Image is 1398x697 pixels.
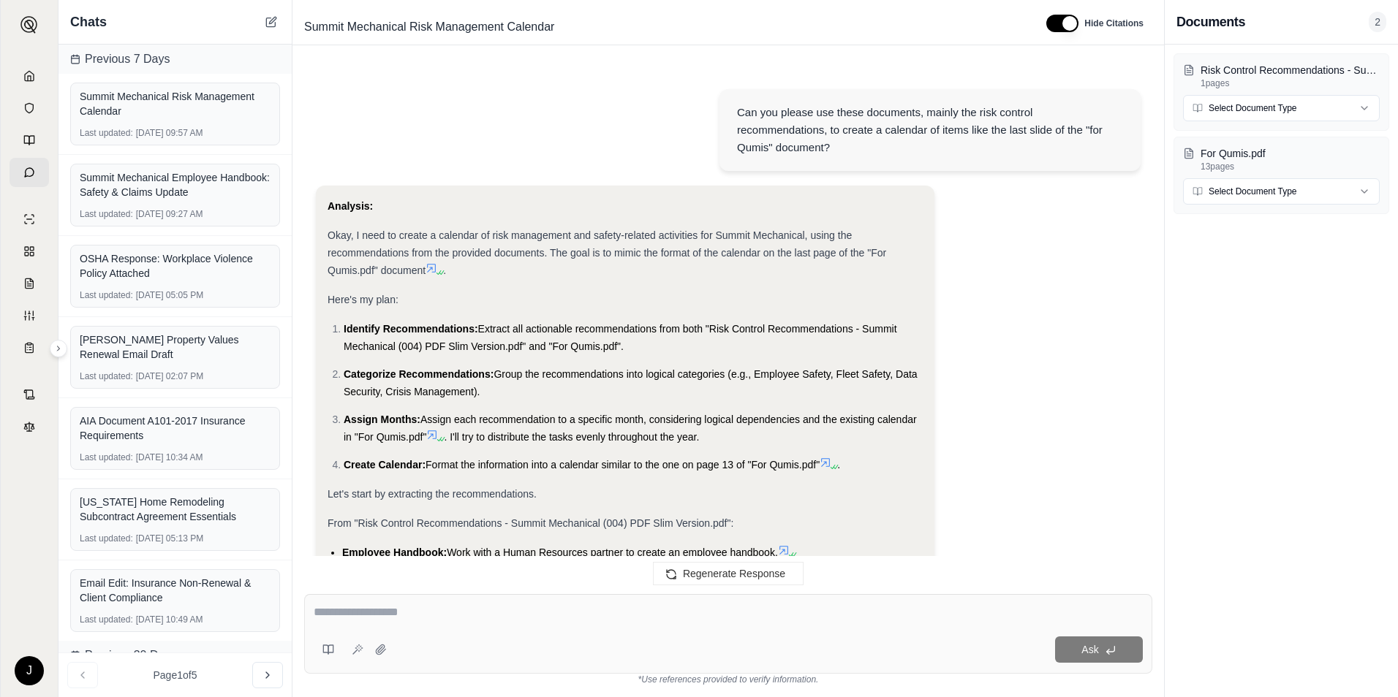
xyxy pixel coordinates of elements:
div: Edit Title [298,15,1029,39]
div: Previous 7 Days [58,45,292,74]
a: Single Policy [10,205,49,234]
span: Assign each recommendation to a specific month, considering logical dependencies and the existing... [344,414,917,443]
div: Summit Mechanical Risk Management Calendar [80,89,271,118]
a: Prompt Library [10,126,49,155]
div: OSHA Response: Workplace Violence Policy Attached [80,251,271,281]
a: Legal Search Engine [10,412,49,441]
div: Summit Mechanical Employee Handbook: Safety & Claims Update [80,170,271,199]
a: Custom Report [10,301,49,330]
span: Employee Handbook: [342,546,447,558]
h3: Documents [1176,12,1245,32]
div: [DATE] 10:49 AM [80,614,271,625]
a: Chat [10,158,49,187]
div: [US_STATE] Home Remodeling Subcontract Agreement Essentials [80,495,271,524]
span: Categorize Recommendations: [344,368,494,380]
span: Regenerate Response [683,568,785,579]
span: . [443,264,446,276]
span: Ask [1081,644,1098,655]
span: Assign Months: [344,414,420,425]
span: Last updated: [80,127,133,139]
span: . I'll try to distribute the tasks evenly throughout the year. [444,431,699,443]
button: For Qumis.pdf13pages [1183,146,1380,172]
div: AIA Document A101-2017 Insurance Requirements [80,414,271,443]
p: For Qumis.pdf [1201,146,1380,161]
p: 13 pages [1201,161,1380,172]
div: Can you please use these documents, mainly the risk control recommendations, to create a calendar... [737,104,1123,156]
span: Create Calendar: [344,459,426,471]
span: From "Risk Control Recommendations - Summit Mechanical (004) PDF Slim Version.pdf": [328,517,733,529]
span: Identify Recommendations: [344,323,478,335]
div: Email Edit: Insurance Non-Renewal & Client Compliance [80,576,271,605]
button: Regenerate Response [653,562,804,585]
a: Contract Analysis [10,380,49,409]
span: Group the recommendations into logical categories (e.g., Employee Safety, Fleet Safety, Data Secu... [344,368,918,397]
button: Expand sidebar [50,340,67,357]
p: 1 pages [1201,77,1380,89]
div: Previous 30 Days [58,641,292,670]
img: Expand sidebar [20,16,38,34]
a: Documents Vault [10,94,49,123]
div: [DATE] 09:27 AM [80,208,271,220]
span: Last updated: [80,370,133,382]
span: Hide Citations [1084,18,1144,29]
div: *Use references provided to verify information. [304,674,1152,685]
span: Last updated: [80,614,133,625]
div: [PERSON_NAME] Property Values Renewal Email Draft [80,332,271,362]
span: Chats [70,12,107,32]
div: [DATE] 05:13 PM [80,533,271,544]
button: Risk Control Recommendations - Summit Mechanical (004) PDF Slim Version.pdf1pages [1183,63,1380,89]
div: [DATE] 10:34 AM [80,452,271,463]
span: Last updated: [80,452,133,463]
span: Work with a Human Resources partner to create an employee handbook. [447,546,778,558]
span: Summit Mechanical Risk Management Calendar [298,15,560,39]
a: Claim Coverage [10,269,49,298]
span: Last updated: [80,289,133,301]
button: Expand sidebar [15,10,44,39]
span: Here's my plan: [328,294,398,305]
div: J [15,656,44,685]
a: Policy Comparisons [10,237,49,266]
span: 2 [1369,12,1386,32]
p: Risk Control Recommendations - Summit Mechanical (004) PDF Slim Version.pdf [1201,63,1380,77]
span: Last updated: [80,533,133,544]
div: [DATE] 09:57 AM [80,127,271,139]
span: Last updated: [80,208,133,220]
button: New Chat [262,13,280,31]
a: Home [10,61,49,91]
strong: Analysis: [328,200,373,212]
span: . [837,459,840,471]
span: Extract all actionable recommendations from both "Risk Control Recommendations - Summit Mechanica... [344,323,897,352]
div: [DATE] 05:05 PM [80,289,271,301]
div: [DATE] 02:07 PM [80,370,271,382]
a: Coverage Table [10,333,49,362]
span: Let's start by extracting the recommendations. [328,488,537,500]
span: Okay, I need to create a calendar of risk management and safety-related activities for Summit Mec... [328,229,886,276]
span: Format the information into a calendar similar to the one on page 13 of "For Qumis.pdf" [426,459,820,471]
span: Page 1 of 5 [154,668,197,682]
button: Ask [1055,636,1143,663]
